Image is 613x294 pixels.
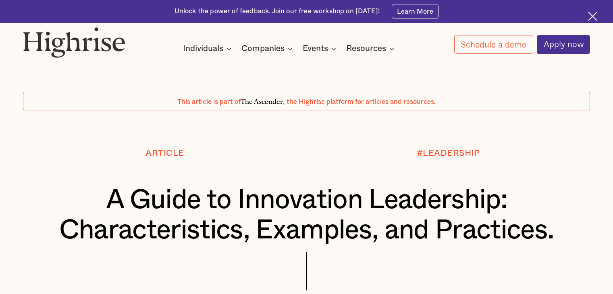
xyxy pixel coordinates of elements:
[283,99,436,105] span: , the Highrise platform for articles and resources.
[23,27,125,58] img: Highrise logo
[177,99,241,105] span: This article is part of
[183,44,234,54] div: Individuals
[241,96,283,104] span: The Ascender
[241,44,295,54] div: Companies
[454,35,533,54] a: Schedule a demo
[303,44,328,54] div: Events
[47,185,567,245] h1: A Guide to Innovation Leadership: Characteristics, Examples, and Practices.
[145,149,184,158] div: Article
[537,35,590,54] a: Apply now
[588,12,597,21] img: Cross icon
[346,44,386,54] div: Resources
[392,4,439,19] a: Learn More
[175,7,380,16] div: Unlock the power of feedback. Join our free workshop on [DATE]!
[303,44,339,54] div: Events
[183,44,223,54] div: Individuals
[417,149,480,158] div: #LEADERSHIP
[346,44,397,54] div: Resources
[241,44,285,54] div: Companies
